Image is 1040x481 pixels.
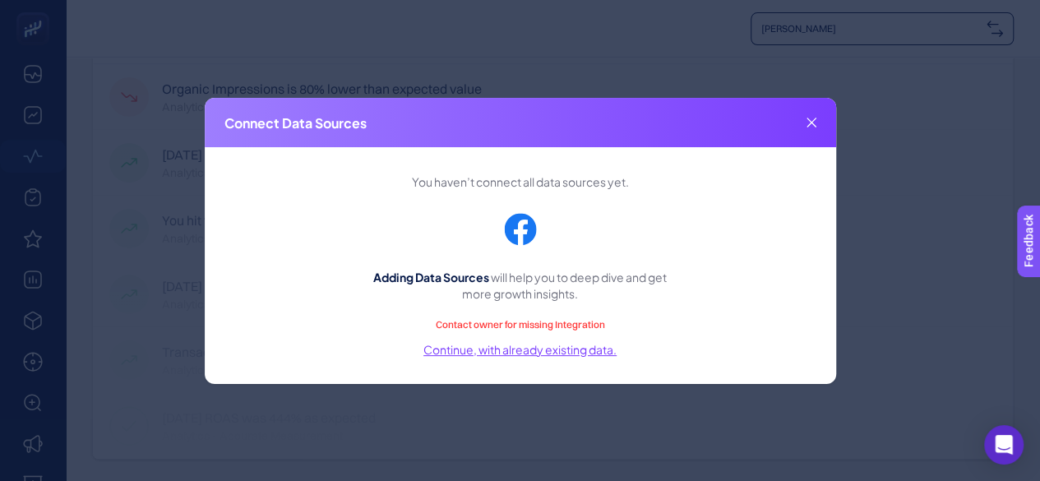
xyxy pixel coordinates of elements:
button: Continue, with already existing data. [423,341,617,358]
p: You haven’t connect all data sources yet. [412,173,629,190]
p: Contact owner for missing Integration [436,318,605,331]
h2: Connect Data Sources [224,113,367,132]
span: Adding Data Sources [373,267,489,286]
span: Feedback [10,5,62,18]
div: Open Intercom Messenger [984,425,1024,465]
span: will help you to deep dive and get more growth insights. [462,267,667,303]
